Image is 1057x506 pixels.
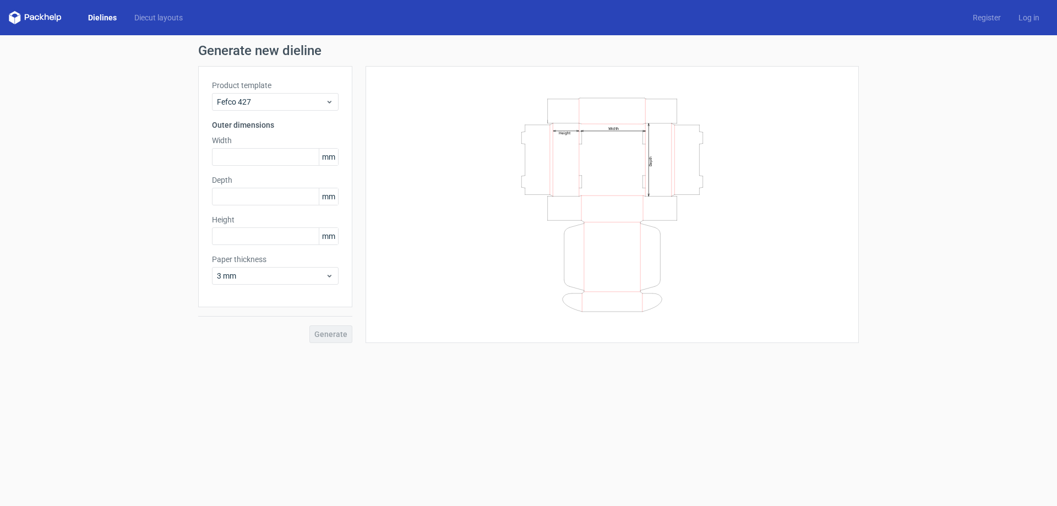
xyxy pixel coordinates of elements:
text: Height [559,130,570,135]
a: Log in [1010,12,1048,23]
text: Width [608,126,619,130]
span: 3 mm [217,270,325,281]
h1: Generate new dieline [198,44,859,57]
span: mm [319,228,338,244]
span: mm [319,188,338,205]
label: Height [212,214,339,225]
a: Register [964,12,1010,23]
label: Product template [212,80,339,91]
span: Fefco 427 [217,96,325,107]
a: Diecut layouts [126,12,192,23]
label: Paper thickness [212,254,339,265]
a: Dielines [79,12,126,23]
label: Depth [212,175,339,186]
h3: Outer dimensions [212,119,339,130]
span: mm [319,149,338,165]
text: Depth [649,156,653,166]
label: Width [212,135,339,146]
